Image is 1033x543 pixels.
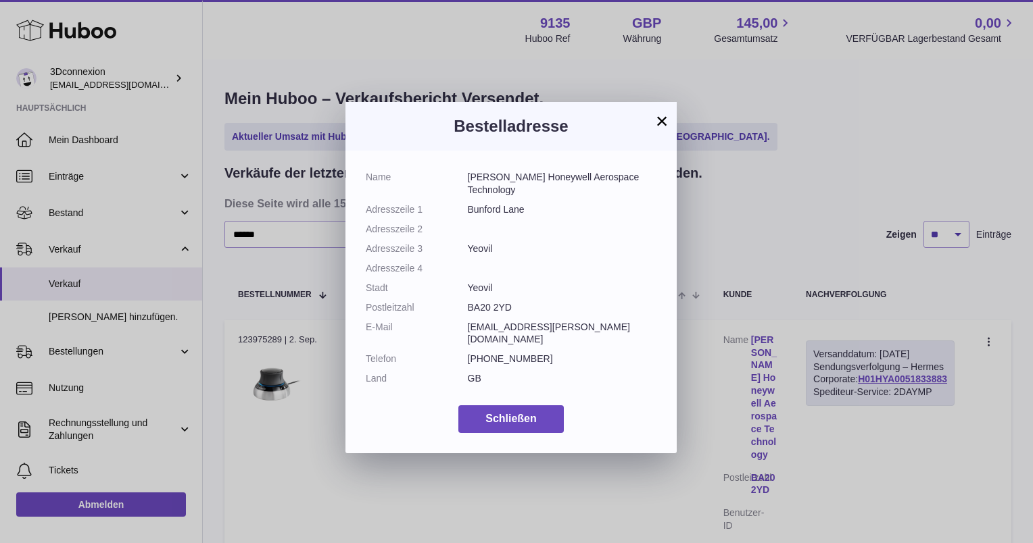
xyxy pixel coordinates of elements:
[468,372,657,385] dd: GB
[468,282,657,294] dd: Yeovil
[654,113,670,129] button: ×
[468,301,657,314] dd: BA20 2YD
[468,321,657,346] dd: [EMAIL_ADDRESS][PERSON_NAME][DOMAIN_NAME]
[468,242,657,255] dd: Yeovil
[366,262,468,275] dt: Adresszeile 4
[366,353,468,365] dt: Telefon
[468,353,657,365] dd: [PHONE_NUMBER]
[366,321,468,346] dt: E-Mail
[366,203,468,216] dt: Adresszeile 1
[366,372,468,385] dt: Land
[366,223,468,236] dt: Adresszeile 2
[485,413,537,424] span: Schließen
[468,171,657,197] dd: [PERSON_NAME] Honeywell Aerospace Technology
[366,171,468,197] dt: Name
[366,282,468,294] dt: Stadt
[366,242,468,255] dt: Adresszeile 3
[468,203,657,216] dd: Bunford Lane
[366,301,468,314] dt: Postleitzahl
[366,115,656,137] h3: Bestelladresse
[458,405,564,433] button: Schließen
